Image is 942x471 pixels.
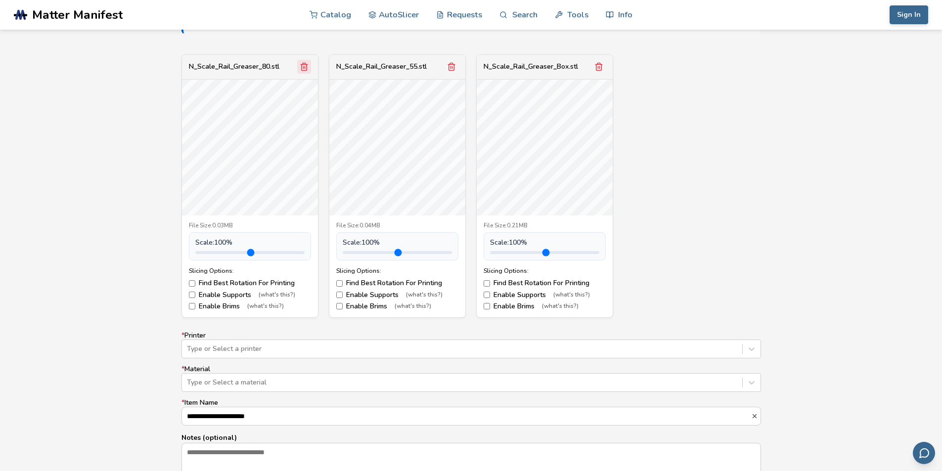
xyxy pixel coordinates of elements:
input: Enable Brims(what's this?) [189,303,195,309]
input: Enable Supports(what's this?) [336,292,343,298]
label: Find Best Rotation For Printing [336,279,458,287]
label: Find Best Rotation For Printing [484,279,606,287]
input: Enable Supports(what's this?) [484,292,490,298]
label: Material [181,365,761,392]
div: Slicing Options: [336,267,458,274]
label: Enable Supports [484,291,606,299]
button: Sign In [890,5,928,24]
button: Remove model [445,60,458,74]
input: Find Best Rotation For Printing [189,280,195,287]
div: File Size: 0.21MB [484,222,606,229]
div: Slicing Options: [189,267,311,274]
label: Enable Supports [189,291,311,299]
span: Scale: 100 % [343,239,380,247]
span: Matter Manifest [32,8,123,22]
span: (what's this?) [553,292,590,299]
div: N_Scale_Rail_Greaser_Box.stl [484,63,578,71]
button: *Item Name [751,413,761,420]
label: Enable Brims [484,302,606,310]
label: Enable Brims [189,302,311,310]
input: Enable Brims(what's this?) [336,303,343,309]
span: (what's this?) [406,292,443,299]
label: Printer [181,332,761,358]
p: Notes (optional) [181,432,761,443]
input: Enable Supports(what's this?) [189,292,195,298]
label: Item Name [181,399,761,426]
span: (what's this?) [395,303,431,310]
div: Slicing Options: [484,267,606,274]
input: Find Best Rotation For Printing [484,280,490,287]
label: Enable Brims [336,302,458,310]
span: Scale: 100 % [195,239,232,247]
span: Scale: 100 % [490,239,527,247]
label: Find Best Rotation For Printing [189,279,311,287]
label: Enable Supports [336,291,458,299]
div: N_Scale_Rail_Greaser_80.stl [189,63,279,71]
button: Remove model [592,60,606,74]
div: File Size: 0.04MB [336,222,458,229]
input: *Item Name [182,407,751,425]
button: Remove model [297,60,311,74]
input: Find Best Rotation For Printing [336,280,343,287]
span: (what's this?) [247,303,284,310]
input: Enable Brims(what's this?) [484,303,490,309]
span: (what's this?) [542,303,579,310]
input: *MaterialType or Select a material [187,379,189,386]
button: Send feedback via email [913,442,935,464]
span: (what's this?) [259,292,295,299]
div: File Size: 0.03MB [189,222,311,229]
div: N_Scale_Rail_Greaser_55.stl [336,63,427,71]
input: *PrinterType or Select a printer [187,345,189,353]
